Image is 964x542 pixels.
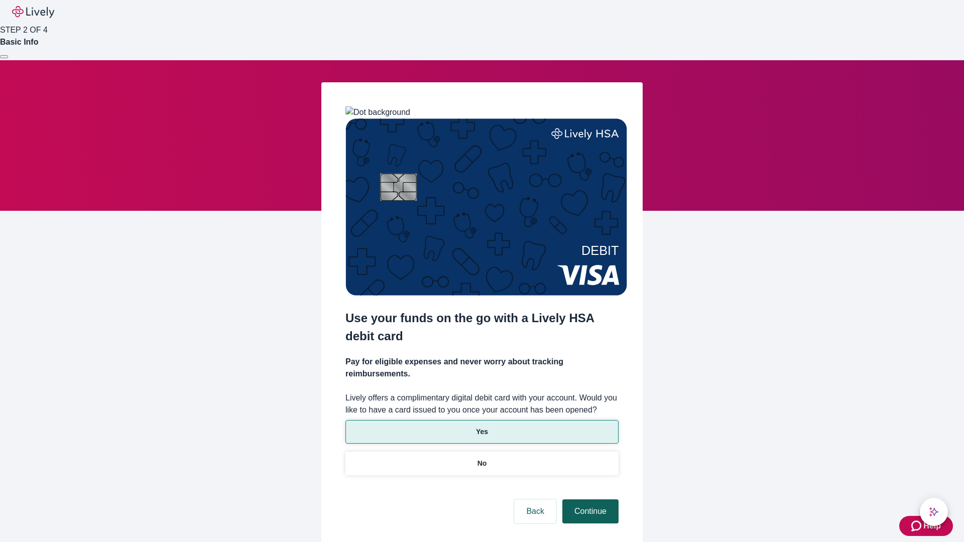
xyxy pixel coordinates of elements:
h4: Pay for eligible expenses and never worry about tracking reimbursements. [345,356,619,380]
button: No [345,452,619,475]
p: Yes [476,427,488,437]
img: Lively [12,6,54,18]
img: Debit card [345,118,627,296]
button: Back [514,499,556,523]
button: Continue [562,499,619,523]
svg: Zendesk support icon [911,520,923,532]
img: Dot background [345,106,410,118]
button: Zendesk support iconHelp [899,516,953,536]
svg: Lively AI Assistant [929,507,939,517]
p: No [477,458,487,469]
h2: Use your funds on the go with a Lively HSA debit card [345,309,619,345]
span: Help [923,520,941,532]
label: Lively offers a complimentary digital debit card with your account. Would you like to have a card... [345,392,619,416]
button: Yes [345,420,619,444]
button: chat [920,498,948,526]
